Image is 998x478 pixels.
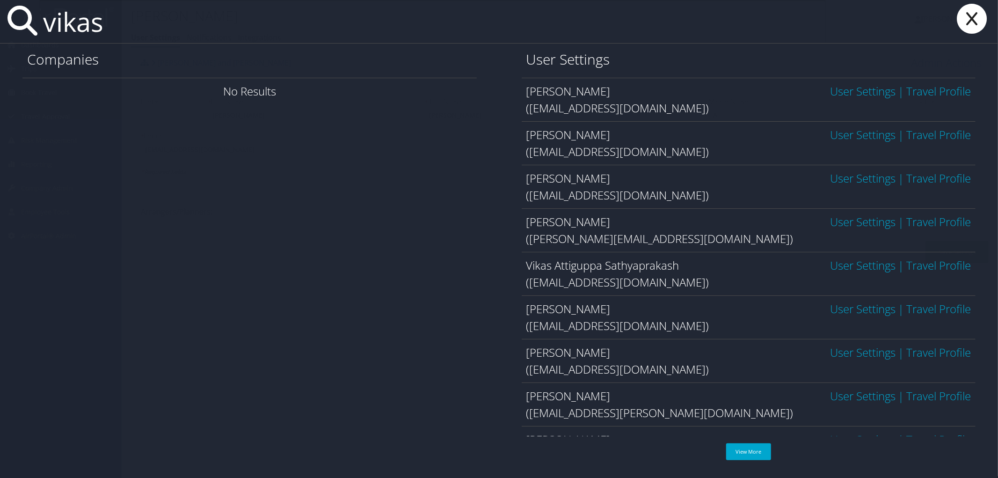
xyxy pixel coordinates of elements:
span: [PERSON_NAME] [526,170,611,186]
div: No Results [22,78,477,104]
a: User Settings [830,170,896,186]
span: | [896,388,906,404]
span: [PERSON_NAME] [526,345,611,360]
a: View OBT Profile [906,127,971,142]
span: [PERSON_NAME] [526,127,611,142]
span: Vikas Attiguppa Sathyaprakash [526,257,679,273]
span: | [896,127,906,142]
a: View OBT Profile [906,388,971,404]
a: View OBT Profile [906,345,971,360]
span: | [896,170,906,186]
a: View OBT Profile [906,83,971,99]
a: User Settings [830,83,896,99]
div: ([PERSON_NAME][EMAIL_ADDRESS][DOMAIN_NAME]) [526,230,971,247]
div: ([EMAIL_ADDRESS][DOMAIN_NAME]) [526,143,971,160]
span: [PERSON_NAME] [526,214,611,229]
div: ([EMAIL_ADDRESS][PERSON_NAME][DOMAIN_NAME]) [526,404,971,421]
h1: Companies [27,50,472,69]
span: [PERSON_NAME] [526,388,611,404]
div: ([EMAIL_ADDRESS][DOMAIN_NAME]) [526,187,971,204]
a: User Settings [830,345,896,360]
a: User Settings [830,214,896,229]
div: ([EMAIL_ADDRESS][DOMAIN_NAME]) [526,274,971,291]
a: View OBT Profile [906,301,971,316]
div: ([EMAIL_ADDRESS][DOMAIN_NAME]) [526,100,971,117]
span: [PERSON_NAME] [526,83,611,99]
a: View OBT Profile [906,432,971,447]
span: [PERSON_NAME] [526,301,611,316]
span: | [896,83,906,99]
span: | [896,257,906,273]
span: [PERSON_NAME] [526,432,611,447]
h1: User Settings [526,50,971,69]
a: User Settings [830,432,896,447]
span: | [896,301,906,316]
div: ([EMAIL_ADDRESS][DOMAIN_NAME]) [526,317,971,334]
span: | [896,345,906,360]
a: View OBT Profile [906,257,971,273]
a: User Settings [830,257,896,273]
a: View OBT Profile [906,214,971,229]
a: View More [726,443,771,460]
div: ([EMAIL_ADDRESS][DOMAIN_NAME]) [526,361,971,378]
a: User Settings [830,388,896,404]
span: | [896,432,906,447]
a: User Settings [830,127,896,142]
span: | [896,214,906,229]
a: View OBT Profile [906,170,971,186]
a: User Settings [830,301,896,316]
